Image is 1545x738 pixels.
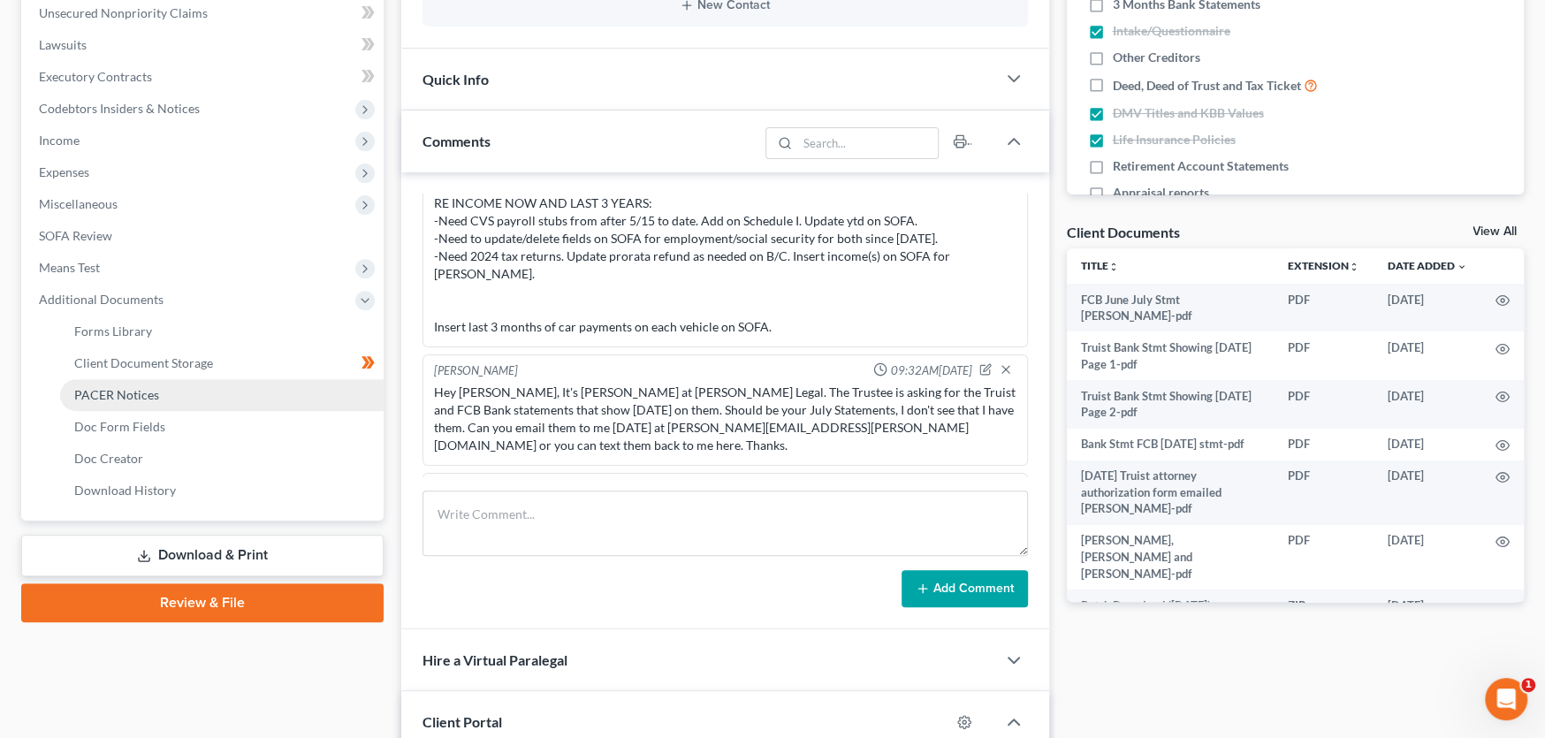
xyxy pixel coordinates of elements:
[1113,184,1209,202] span: Appraisal reports
[1067,460,1275,525] td: [DATE] Truist attorney authorization form emailed [PERSON_NAME]-pdf
[39,164,89,179] span: Expenses
[74,355,213,370] span: Client Document Storage
[25,29,384,61] a: Lawsuits
[39,228,112,243] span: SOFA Review
[60,379,384,411] a: PACER Notices
[60,443,384,475] a: Doc Creator
[1274,590,1374,621] td: ZIP
[422,713,502,730] span: Client Portal
[39,101,200,116] span: Codebtors Insiders & Notices
[1274,284,1374,332] td: PDF
[74,483,176,498] span: Download History
[422,133,491,149] span: Comments
[1113,157,1289,175] span: Retirement Account Statements
[1374,380,1481,429] td: [DATE]
[60,411,384,443] a: Doc Form Fields
[1113,22,1230,40] span: Intake/Questionnaire
[1374,460,1481,525] td: [DATE]
[39,292,164,307] span: Additional Documents
[74,323,152,339] span: Forms Library
[74,419,165,434] span: Doc Form Fields
[1473,225,1517,238] a: View All
[434,384,1016,454] div: Hey [PERSON_NAME], It's [PERSON_NAME] at [PERSON_NAME] Legal. The Trustee is asking for the Truis...
[1067,380,1275,429] td: Truist Bank Stmt Showing [DATE] Page 2-pdf
[1067,590,1275,621] td: Batch Download ([DATE])
[21,535,384,576] a: Download & Print
[39,260,100,275] span: Means Test
[1457,262,1467,272] i: expand_more
[797,128,938,158] input: Search...
[60,316,384,347] a: Forms Library
[1081,259,1119,272] a: Titleunfold_more
[434,362,518,380] div: [PERSON_NAME]
[1374,284,1481,332] td: [DATE]
[1113,104,1264,122] span: DMV Titles and KBB Values
[1274,380,1374,429] td: PDF
[1374,525,1481,590] td: [DATE]
[1067,284,1275,332] td: FCB June July Stmt [PERSON_NAME]-pdf
[1374,331,1481,380] td: [DATE]
[25,61,384,93] a: Executory Contracts
[1349,262,1359,272] i: unfold_more
[1388,259,1467,272] a: Date Added expand_more
[1113,77,1301,95] span: Deed, Deed of Trust and Tax Ticket
[1108,262,1119,272] i: unfold_more
[1485,678,1527,720] iframe: Intercom live chat
[1374,429,1481,460] td: [DATE]
[60,475,384,506] a: Download History
[1274,460,1374,525] td: PDF
[1274,429,1374,460] td: PDF
[39,5,208,20] span: Unsecured Nonpriority Claims
[39,37,87,52] span: Lawsuits
[60,347,384,379] a: Client Document Storage
[1067,331,1275,380] td: Truist Bank Stmt Showing [DATE] Page 1-pdf
[39,69,152,84] span: Executory Contracts
[74,451,143,466] span: Doc Creator
[1067,525,1275,590] td: [PERSON_NAME], [PERSON_NAME] and [PERSON_NAME]-pdf
[1521,678,1535,692] span: 1
[1374,590,1481,621] td: [DATE]
[1274,525,1374,590] td: PDF
[422,71,489,87] span: Quick Info
[21,583,384,622] a: Review & File
[422,651,567,668] span: Hire a Virtual Paralegal
[902,570,1028,607] button: Add Comment
[74,387,159,402] span: PACER Notices
[1113,49,1200,66] span: Other Creditors
[1067,429,1275,460] td: Bank Stmt FCB [DATE] stmt-pdf
[891,362,972,379] span: 09:32AM[DATE]
[1288,259,1359,272] a: Extensionunfold_more
[39,196,118,211] span: Miscellaneous
[1274,331,1374,380] td: PDF
[1113,131,1236,148] span: Life Insurance Policies
[1067,223,1180,241] div: Client Documents
[25,220,384,252] a: SOFA Review
[39,133,80,148] span: Income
